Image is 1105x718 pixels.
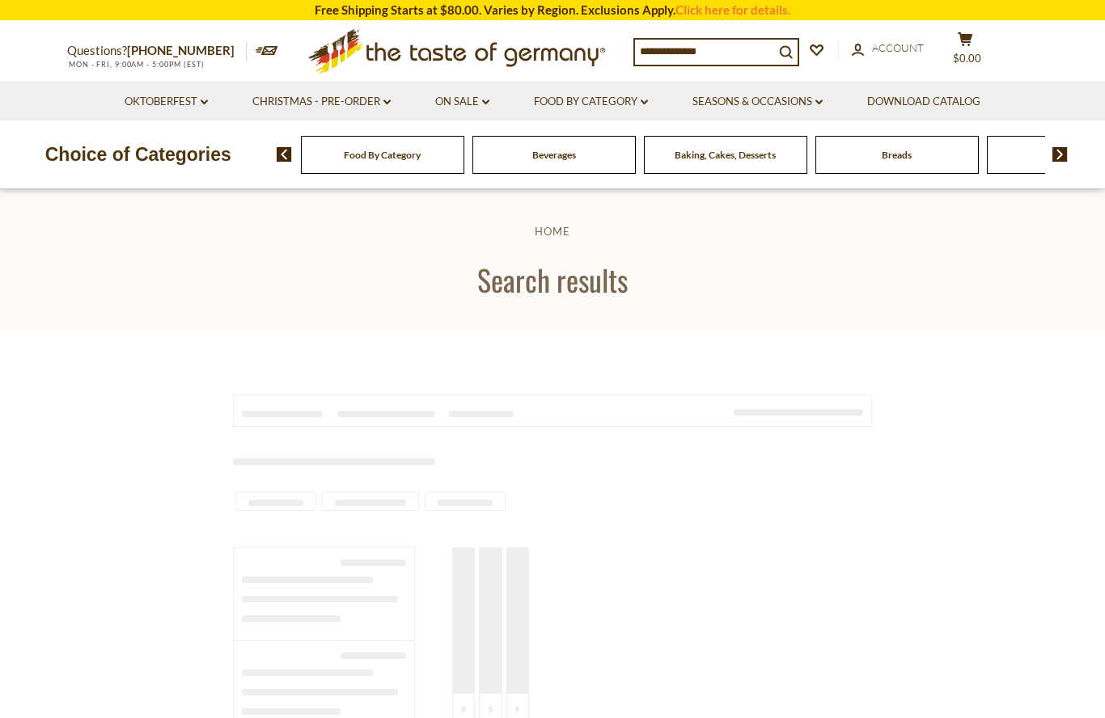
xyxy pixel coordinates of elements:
span: $0.00 [953,52,981,65]
button: $0.00 [941,32,989,72]
a: Breads [882,149,912,161]
a: Food By Category [534,93,648,111]
span: Account [872,41,924,54]
a: Baking, Cakes, Desserts [675,149,776,161]
a: Food By Category [344,149,421,161]
img: next arrow [1052,147,1068,162]
a: Account [852,40,924,57]
img: previous arrow [277,147,292,162]
a: Seasons & Occasions [692,93,823,111]
h1: Search results [50,261,1055,298]
p: Questions? [67,40,247,61]
a: [PHONE_NUMBER] [127,43,235,57]
a: Christmas - PRE-ORDER [252,93,391,111]
span: MON - FRI, 9:00AM - 5:00PM (EST) [67,60,205,69]
a: Click here for details. [675,2,790,17]
a: On Sale [435,93,489,111]
a: Download Catalog [867,93,980,111]
a: Oktoberfest [125,93,208,111]
a: Beverages [532,149,576,161]
a: Home [535,225,570,238]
